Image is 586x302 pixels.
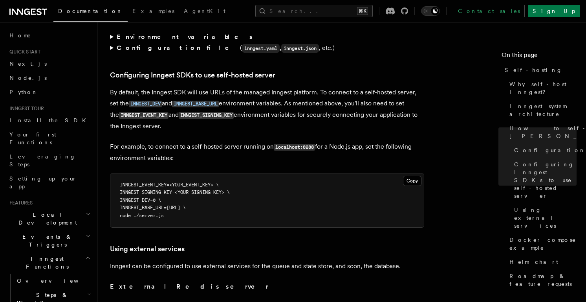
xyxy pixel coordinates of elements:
a: Examples [128,2,179,21]
span: Inngest tour [6,105,44,112]
a: Setting up your app [6,171,92,193]
span: Inngest Functions [6,255,85,271]
a: Node.js [6,71,92,85]
span: Overview [17,278,98,284]
span: Docker compose example [509,236,577,252]
a: Install the SDK [6,113,92,127]
span: Features [6,200,33,206]
code: localhost:8288 [274,144,315,151]
strong: Environment variables [117,33,254,41]
code: inngest.yaml [242,44,280,53]
a: AgentKit [179,2,230,21]
a: Your first Functions [6,127,92,149]
strong: Configuration file [117,44,240,52]
a: Configuring Inngest SDKs to use self-hosted server [110,70,275,81]
a: Sign Up [528,5,580,17]
button: Search...⌘K [255,5,373,17]
code: INNGEST_DEV [129,101,162,107]
span: Configuring Inngest SDKs to use self-hosted server [514,160,577,200]
span: Examples [132,8,174,14]
a: Overview [14,274,92,288]
kbd: ⌘K [357,7,368,15]
span: Next.js [9,61,47,67]
button: Copy [403,176,421,186]
a: How to self-host [PERSON_NAME] [506,121,577,143]
code: inngest.json [281,44,319,53]
a: Configuring Inngest SDKs to use self-hosted server [511,157,577,203]
span: Install the SDK [9,117,91,123]
a: Next.js [6,57,92,71]
span: INNGEST_SIGNING_KEY=<YOUR_SIGNING_KEY> \ [120,190,230,195]
a: Documentation [53,2,128,22]
code: INNGEST_SIGNING_KEY [179,112,234,119]
span: Home [9,31,31,39]
span: INNGEST_EVENT_KEY=<YOUR_EVENT_KEY> \ [120,182,219,188]
span: Quick start [6,49,40,55]
strong: External Redis server [110,283,269,290]
a: Roadmap & feature requests [506,269,577,291]
a: Using external services [110,243,185,254]
h4: On this page [502,50,577,63]
span: Your first Functions [9,131,56,145]
span: Why self-host Inngest? [509,80,577,96]
a: INNGEST_DEV [129,99,162,107]
summary: Configuration file(inngest.yaml,inngest.json, etc.) [110,42,424,54]
button: Local Development [6,208,92,230]
span: Configuration [514,146,586,154]
span: Helm chart [509,258,558,266]
span: Leveraging Steps [9,153,76,168]
span: Python [9,89,38,95]
span: Setting up your app [9,175,77,190]
span: Inngest system architecture [509,102,577,118]
span: Roadmap & feature requests [509,272,577,288]
span: Local Development [6,211,86,226]
a: Self-hosting [502,63,577,77]
span: Documentation [58,8,123,14]
span: Using external services [514,206,577,230]
a: Helm chart [506,255,577,269]
p: Inngest can be configured to use external services for the queue and state store, and soon, the d... [110,261,424,272]
span: AgentKit [184,8,225,14]
span: Events & Triggers [6,233,86,249]
a: Configuration [511,143,577,157]
a: INNGEST_BASE_URL [172,99,219,107]
a: Contact sales [453,5,525,17]
a: Python [6,85,92,99]
p: By default, the Inngest SDK will use URLs of the managed Inngest platform. To connect to a self-h... [110,87,424,132]
code: INNGEST_EVENT_KEY [119,112,168,119]
a: Inngest system architecture [506,99,577,121]
a: Using external services [511,203,577,233]
a: Why self-host Inngest? [506,77,577,99]
span: INNGEST_DEV=0 \ [120,197,161,203]
button: Events & Triggers [6,230,92,252]
button: Toggle dark mode [421,6,440,16]
span: Self-hosting [505,66,562,74]
span: Node.js [9,75,47,81]
button: Inngest Functions [6,252,92,274]
summary: Environment variables [110,31,424,42]
p: For example, to connect to a self-hosted server running on for a Node.js app, set the following e... [110,141,424,164]
a: Home [6,28,92,42]
a: Leveraging Steps [6,149,92,171]
span: INNGEST_BASE_URL=[URL] \ [120,205,186,210]
a: Docker compose example [506,233,577,255]
span: node ./server.js [120,213,164,218]
code: INNGEST_BASE_URL [172,101,219,107]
